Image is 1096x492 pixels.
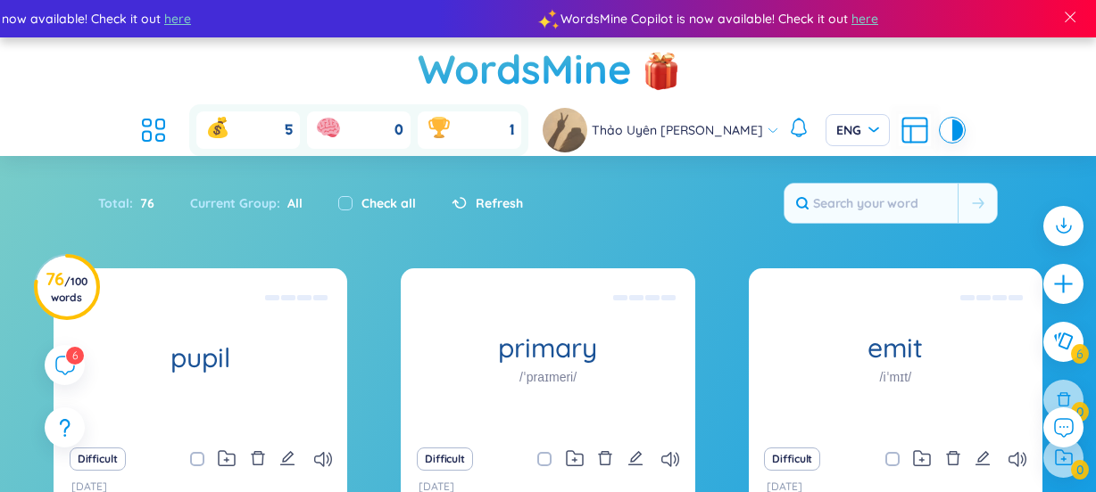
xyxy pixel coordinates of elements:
[98,184,172,222] div: Total :
[597,450,613,466] span: delete
[401,332,694,364] h1: primary
[361,193,416,213] label: Check all
[1052,273,1075,295] span: plus
[836,121,879,139] span: ENG
[785,184,958,223] input: Search your word
[975,450,991,466] span: edit
[279,447,295,471] button: edit
[543,108,592,152] a: avatar
[66,347,84,365] sup: 6
[250,450,266,466] span: delete
[543,108,587,152] img: avatar
[133,193,154,213] span: 76
[880,367,911,387] h1: /iˈmɪt/
[764,447,820,471] button: Difficult
[592,120,763,140] span: Thảo Uyên [PERSON_NAME]
[46,272,87,304] h3: 76
[279,450,295,466] span: edit
[849,9,876,29] span: here
[519,367,577,387] h1: /ˈpraɪmeri/
[627,450,643,466] span: edit
[418,37,632,101] a: WordsMine
[975,447,991,471] button: edit
[70,447,126,471] button: Difficult
[54,342,347,373] h1: pupil
[394,120,403,140] span: 0
[72,348,78,362] span: 6
[627,447,643,471] button: edit
[476,193,523,213] span: Refresh
[285,120,293,140] span: 5
[250,447,266,471] button: delete
[51,275,87,304] span: / 100 words
[597,447,613,471] button: delete
[749,332,1042,364] h1: emit
[417,447,473,471] button: Difficult
[643,43,679,96] img: flashSalesIcon.a7f4f837.png
[510,120,514,140] span: 1
[945,450,961,466] span: delete
[172,184,320,222] div: Current Group :
[945,447,961,471] button: delete
[162,9,188,29] span: here
[280,195,303,211] span: All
